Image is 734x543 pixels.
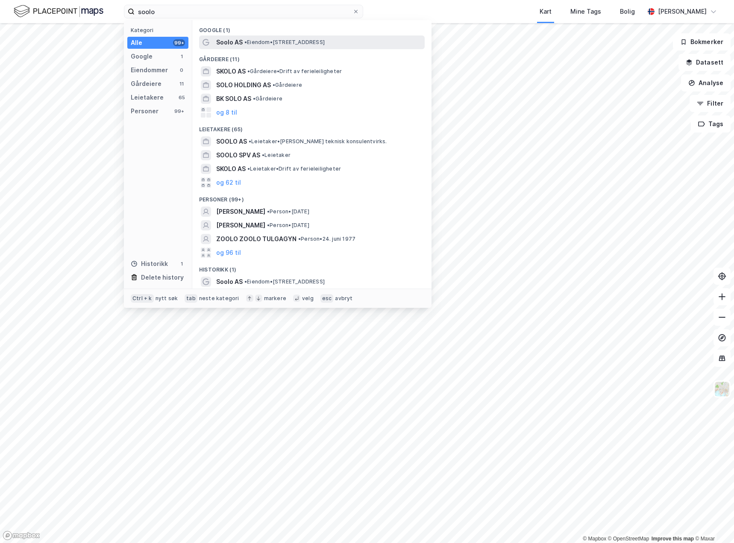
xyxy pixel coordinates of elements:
span: Person • 24. juni 1977 [298,236,355,242]
span: • [267,222,270,228]
div: Google [131,51,153,62]
span: Leietaker • [PERSON_NAME] teknisk konsulentvirks. [249,138,387,145]
iframe: Chat Widget [691,502,734,543]
span: Leietaker • Drift av ferieleiligheter [247,165,341,172]
span: [PERSON_NAME] [216,207,265,217]
div: Historikk (1) [192,260,432,275]
div: avbryt [335,295,352,302]
span: • [247,165,250,172]
a: Mapbox [583,536,606,542]
div: velg [302,295,314,302]
span: Gårdeiere [253,95,282,102]
span: Eiendom • [STREET_ADDRESS] [244,39,325,46]
div: 99+ [173,39,185,46]
span: SKOLO AS [216,164,246,174]
div: esc [320,294,334,303]
span: SKOLO AS [216,66,246,77]
span: Soolo AS [216,277,243,287]
span: Person • [DATE] [267,222,309,229]
div: Leietakere (65) [192,119,432,135]
span: Gårdeiere [273,82,302,89]
div: nytt søk [156,295,178,302]
span: SOOLO SPV AS [216,150,260,160]
div: Bolig [620,6,635,17]
a: Mapbox homepage [3,531,40,540]
button: Analyse [681,74,731,91]
span: • [267,208,270,215]
a: Improve this map [652,536,694,542]
div: Historikk [131,259,168,269]
div: 1 [178,53,185,60]
div: Ctrl + k [131,294,154,303]
div: 0 [178,67,185,74]
span: • [249,138,251,145]
a: OpenStreetMap [608,536,649,542]
div: Leietakere [131,92,164,103]
div: neste kategori [199,295,239,302]
button: Filter [690,95,731,112]
button: og 8 til [216,107,237,118]
span: • [298,236,301,242]
button: Tags [691,115,731,133]
span: • [262,152,264,158]
span: • [244,39,247,45]
span: [PERSON_NAME] [216,220,265,230]
span: Soolo AS [216,37,243,47]
span: SOLO HOLDING AS [216,80,271,90]
div: 99+ [173,108,185,115]
div: Personer [131,106,159,116]
div: tab [185,294,197,303]
div: 11 [178,80,185,87]
div: [PERSON_NAME] [658,6,707,17]
input: Søk på adresse, matrikkel, gårdeiere, leietakere eller personer [135,5,352,18]
span: Person • [DATE] [267,208,309,215]
span: • [273,82,275,88]
button: og 62 til [216,177,241,188]
span: • [253,95,255,102]
div: Alle [131,38,142,48]
img: logo.f888ab2527a4732fd821a326f86c7f29.svg [14,4,103,19]
div: Gårdeiere (11) [192,49,432,65]
div: Eiendommer [131,65,168,75]
button: og 96 til [216,248,241,258]
div: markere [264,295,286,302]
img: Z [714,381,730,397]
div: Google (1) [192,20,432,35]
div: 65 [178,94,185,101]
div: 1 [178,260,185,267]
div: Personer (99+) [192,189,432,205]
div: Kategori [131,27,188,33]
span: ZOOLO ZOOLO TULGAGYN [216,234,297,244]
span: • [244,278,247,285]
span: Eiendom • [STREET_ADDRESS] [244,278,325,285]
div: Gårdeiere [131,79,161,89]
span: Gårdeiere • Drift av ferieleiligheter [247,68,342,75]
div: Kart [540,6,552,17]
span: BK SOLO AS [216,94,251,104]
button: Bokmerker [673,33,731,50]
div: Kontrollprogram for chat [691,502,734,543]
div: Mine Tags [570,6,601,17]
button: Datasett [678,54,731,71]
span: SOOLO AS [216,136,247,147]
div: Delete history [141,272,184,283]
span: Leietaker [262,152,291,159]
span: • [247,68,250,74]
